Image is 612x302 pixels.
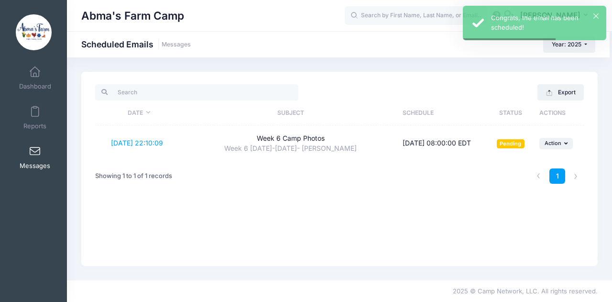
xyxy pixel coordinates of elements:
div: Showing 1 to 1 of 1 records [95,165,172,187]
a: Dashboard [12,61,58,95]
span: Messages [20,162,50,170]
button: [PERSON_NAME] [514,5,598,27]
a: 1 [549,168,565,184]
th: Date: activate to sort column ascending [95,101,183,125]
th: Status: activate to sort column ascending [486,101,535,125]
span: Year: 2025 [552,41,581,48]
a: Messages [12,141,58,174]
span: Pending [497,139,525,148]
span: 2025 © Camp Network, LLC. All rights reserved. [453,287,598,295]
th: Schedule: activate to sort column ascending [398,101,486,125]
div: Congrats, the email has been scheduled! [491,13,599,32]
span: Action [545,140,561,146]
th: Subject: activate to sort column ascending [183,101,398,125]
button: Export [537,84,584,101]
span: Dashboard [19,82,51,90]
button: Action [539,138,573,149]
a: [DATE] 22:10:09 [111,139,163,147]
img: Abma's Farm Camp [16,14,52,50]
div: Week 6 Camp Photos [188,134,393,144]
span: Reports [23,122,46,130]
td: [DATE] 08:00:00 EDT [398,125,486,161]
h1: Scheduled Emails [81,39,191,49]
th: Actions: activate to sort column ascending [535,101,584,125]
a: Reports [12,101,58,134]
a: Messages [162,41,191,48]
input: Search by First Name, Last Name, or Email... [345,6,488,25]
h1: Abma's Farm Camp [81,5,184,27]
div: Week 6 [DATE]-[DATE]- [PERSON_NAME] [188,144,393,154]
button: Year: 2025 [543,36,595,53]
input: Search [95,84,298,101]
button: × [593,13,599,19]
